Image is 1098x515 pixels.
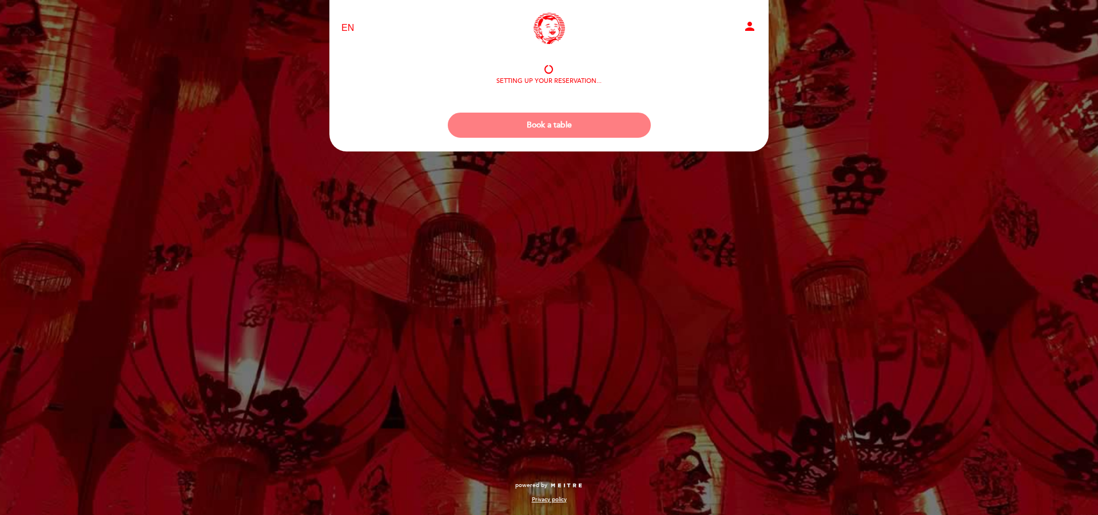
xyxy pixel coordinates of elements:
button: person [743,19,757,37]
i: person [743,19,757,33]
div: Setting up your reservation... [496,77,602,86]
button: Book a table [448,113,651,138]
img: MEITRE [550,483,583,489]
span: powered by [515,481,547,489]
a: Niño Gordo [478,13,620,44]
a: powered by [515,481,583,489]
a: Privacy policy [532,496,567,504]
